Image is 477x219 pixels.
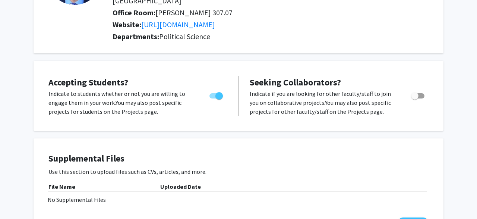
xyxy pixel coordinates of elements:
span: Political Science [159,32,210,41]
span: Accepting Students? [48,76,128,88]
h4: Supplemental Files [48,153,429,164]
p: Indicate to students whether or not you are willing to engage them in your work. You may also pos... [48,89,195,116]
a: Opens in a new tab [141,20,215,29]
span: Seeking Collaborators? [250,76,341,88]
div: Toggle [206,89,227,100]
h2: Departments: [107,32,436,41]
b: Uploaded Date [160,183,201,190]
p: Indicate if you are looking for other faculty/staff to join you on collaborative projects. You ma... [250,89,397,116]
iframe: Chat [6,185,32,213]
span: [PERSON_NAME] 307.07 [155,8,233,17]
h2: Website: [113,20,430,29]
h2: Office Room: [113,8,430,17]
div: Toggle [408,89,429,100]
b: File Name [48,183,75,190]
div: No Supplemental Files [48,195,429,204]
p: Use this section to upload files such as CVs, articles, and more. [48,167,429,176]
